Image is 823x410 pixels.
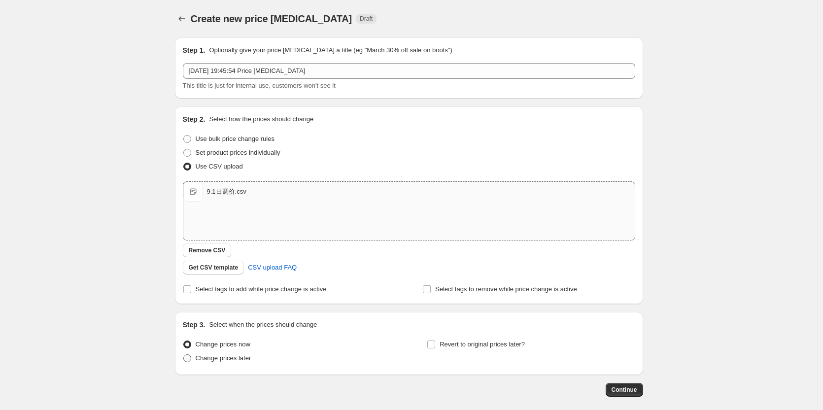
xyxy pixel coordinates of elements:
span: CSV upload FAQ [248,263,297,273]
span: Change prices now [196,341,250,348]
span: Continue [612,386,637,394]
span: Get CSV template [189,264,239,272]
h2: Step 1. [183,45,206,55]
span: Draft [360,15,373,23]
div: 9.1日调价.csv [207,187,246,197]
h2: Step 2. [183,114,206,124]
button: Remove CSV [183,243,232,257]
span: Revert to original prices later? [440,341,525,348]
button: Continue [606,383,643,397]
span: Remove CSV [189,246,226,254]
span: Select tags to remove while price change is active [435,285,577,293]
span: Use CSV upload [196,163,243,170]
p: Select when the prices should change [209,320,317,330]
button: Get CSV template [183,261,244,274]
span: Change prices later [196,354,251,362]
span: Set product prices individually [196,149,280,156]
a: CSV upload FAQ [242,260,303,275]
input: 30% off holiday sale [183,63,635,79]
span: This title is just for internal use, customers won't see it [183,82,336,89]
span: Create new price [MEDICAL_DATA] [191,13,352,24]
h2: Step 3. [183,320,206,330]
p: Select how the prices should change [209,114,313,124]
p: Optionally give your price [MEDICAL_DATA] a title (eg "March 30% off sale on boots") [209,45,452,55]
span: Use bulk price change rules [196,135,274,142]
span: Select tags to add while price change is active [196,285,327,293]
button: Price change jobs [175,12,189,26]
